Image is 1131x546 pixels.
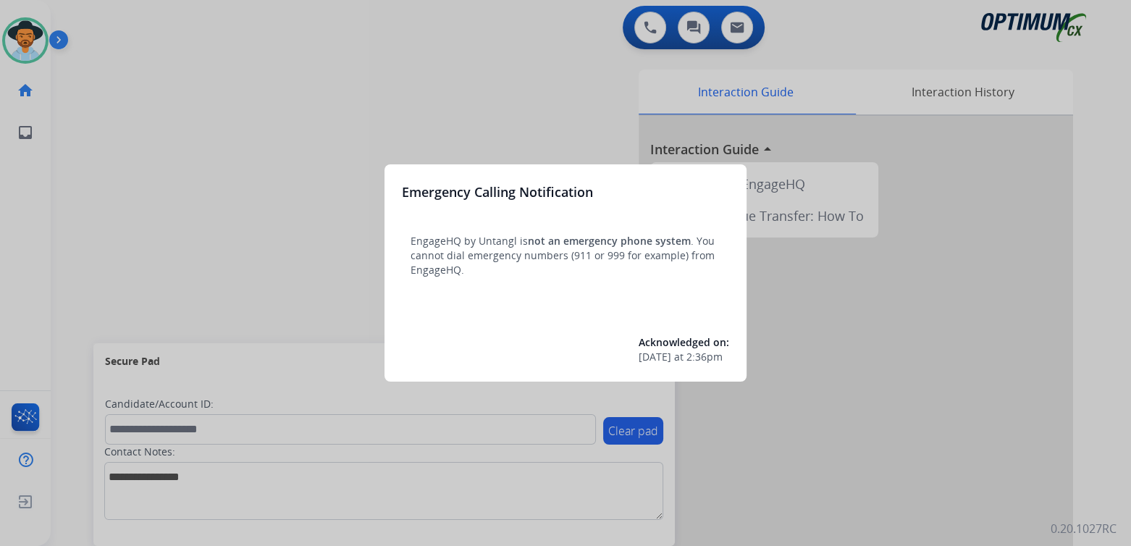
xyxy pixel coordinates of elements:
[686,350,723,364] span: 2:36pm
[1051,520,1117,537] p: 0.20.1027RC
[411,234,720,277] p: EngageHQ by Untangl is . You cannot dial emergency numbers (911 or 999 for example) from EngageHQ.
[402,182,593,202] h3: Emergency Calling Notification
[639,350,729,364] div: at
[528,234,691,248] span: not an emergency phone system
[639,335,729,349] span: Acknowledged on:
[639,350,671,364] span: [DATE]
